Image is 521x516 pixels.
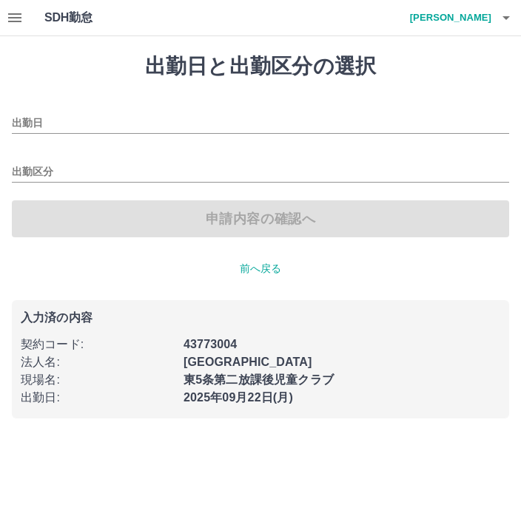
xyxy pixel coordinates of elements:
p: 現場名 : [21,371,175,389]
b: [GEOGRAPHIC_DATA] [184,356,312,368]
h1: 出勤日と出勤区分の選択 [12,54,509,79]
p: 前へ戻る [12,261,509,276]
p: 入力済の内容 [21,312,500,324]
p: 出勤日 : [21,389,175,407]
p: 契約コード : [21,336,175,353]
b: 43773004 [184,338,237,350]
b: 東5条第二放課後児童クラブ [184,373,334,386]
b: 2025年09月22日(月) [184,391,293,404]
p: 法人名 : [21,353,175,371]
